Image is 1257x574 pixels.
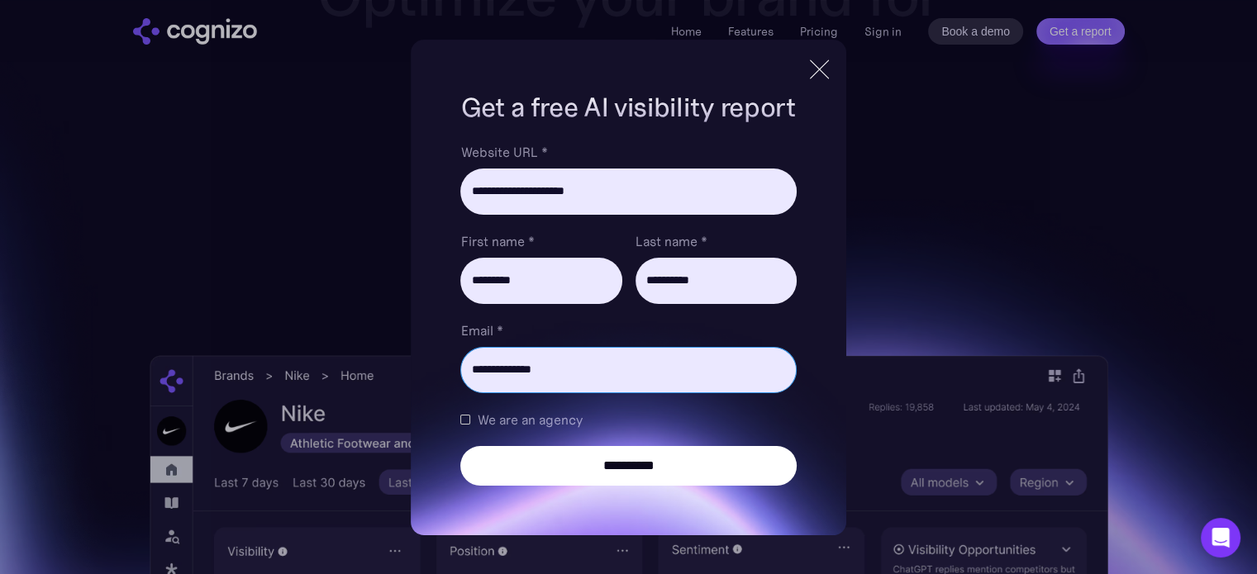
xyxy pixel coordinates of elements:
span: We are an agency [477,410,582,429]
label: First name * [460,231,621,251]
h1: Get a free AI visibility report [460,89,796,126]
label: Website URL * [460,142,796,162]
label: Email * [460,320,796,340]
label: Last name * [636,231,797,251]
form: Brand Report Form [460,142,796,486]
div: Open Intercom Messenger [1201,518,1240,557]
